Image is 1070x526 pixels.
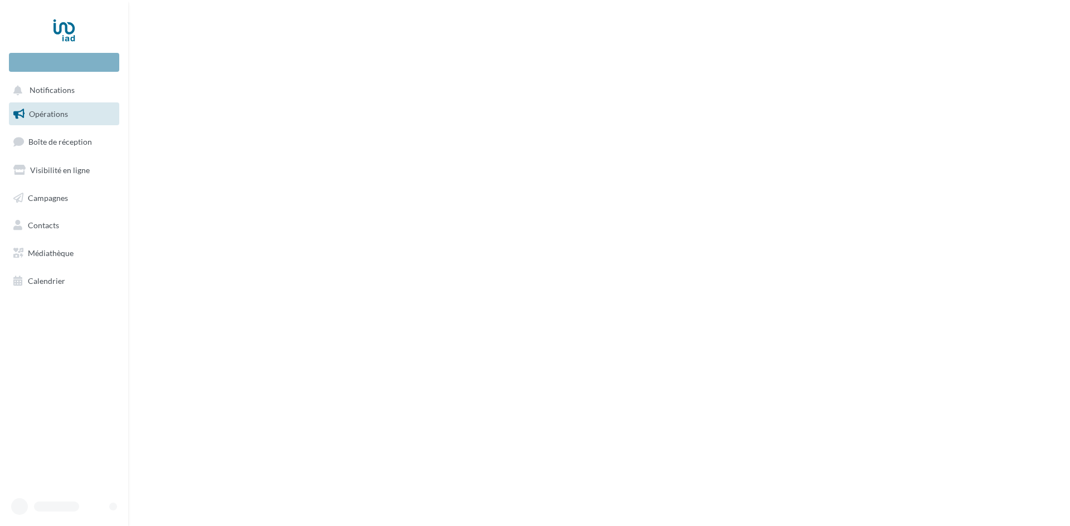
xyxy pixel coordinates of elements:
[28,276,65,286] span: Calendrier
[30,86,75,95] span: Notifications
[7,186,121,210] a: Campagnes
[7,269,121,293] a: Calendrier
[7,102,121,126] a: Opérations
[28,193,68,202] span: Campagnes
[7,214,121,237] a: Contacts
[29,109,68,119] span: Opérations
[28,248,74,258] span: Médiathèque
[7,159,121,182] a: Visibilité en ligne
[7,130,121,154] a: Boîte de réception
[7,242,121,265] a: Médiathèque
[28,220,59,230] span: Contacts
[9,53,119,72] div: Nouvelle campagne
[30,165,90,175] span: Visibilité en ligne
[28,137,92,146] span: Boîte de réception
